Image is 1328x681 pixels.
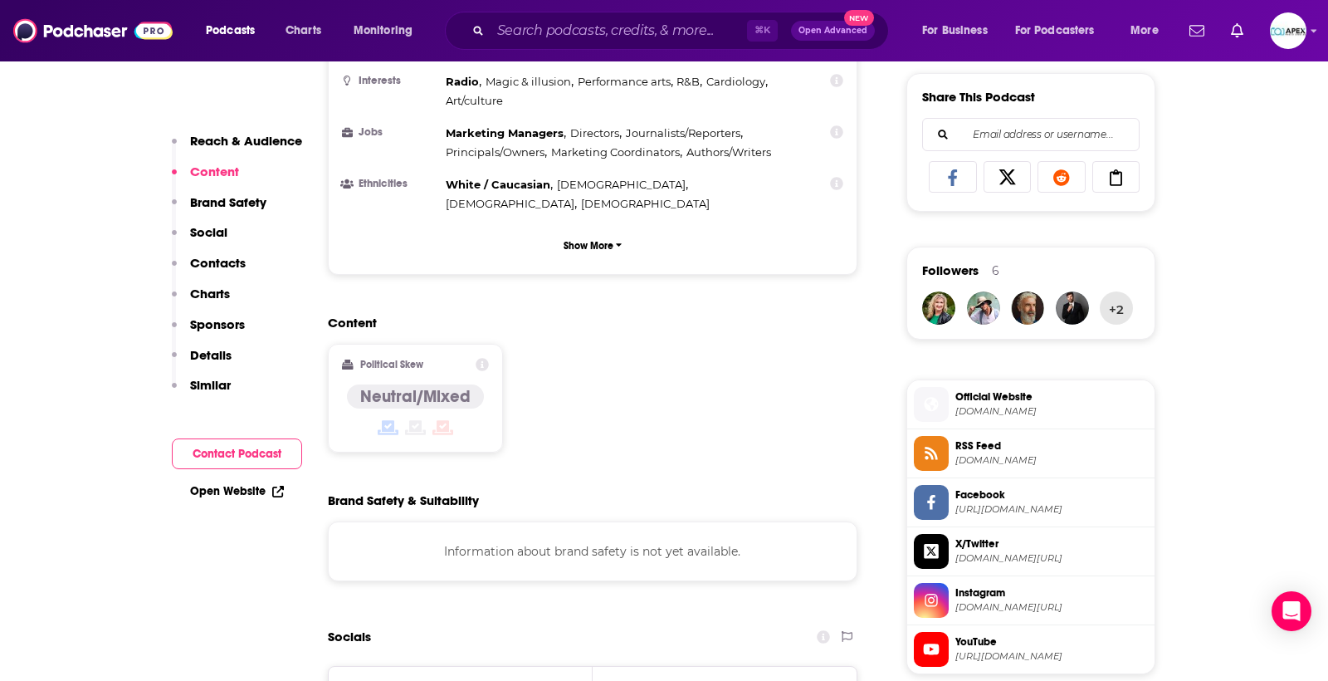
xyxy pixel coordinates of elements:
[551,145,680,159] span: Marketing Coordinators
[190,224,227,240] p: Social
[911,17,1008,44] button: open menu
[922,292,955,325] img: tammywellness
[747,20,778,42] span: ⌘ K
[955,634,1148,649] span: YouTube
[491,17,747,44] input: Search podcasts, credits, & more...
[206,19,255,42] span: Podcasts
[190,377,231,393] p: Similar
[967,292,1000,325] a: DURF
[676,72,702,91] span: ,
[172,224,227,255] button: Social
[955,454,1148,467] span: anchor.fm
[686,145,771,159] span: Authors/Writers
[13,15,173,47] a: Podchaser - Follow, Share and Rate Podcasts
[1183,17,1211,45] a: Show notifications dropdown
[955,585,1148,600] span: Instagram
[446,94,503,107] span: Art/culture
[286,19,321,42] span: Charts
[1056,292,1089,325] img: JohirMia
[190,133,302,149] p: Reach & Audience
[461,12,905,50] div: Search podcasts, credits, & more...
[342,230,843,261] button: Show More
[172,286,230,316] button: Charts
[914,632,1148,667] a: YouTube[URL][DOMAIN_NAME]
[172,255,246,286] button: Contacts
[557,175,688,194] span: ,
[955,650,1148,663] span: https://www.youtube.com/@WellnessAndWisdom
[922,262,979,278] span: Followers
[922,118,1140,151] div: Search followers
[328,621,371,653] h2: Socials
[328,492,479,508] h2: Brand Safety & Suitability
[914,583,1148,618] a: Instagram[DOMAIN_NAME][URL]
[194,17,276,44] button: open menu
[446,194,577,213] span: ,
[626,126,740,140] span: Journalists/Reporters
[914,485,1148,520] a: Facebook[URL][DOMAIN_NAME]
[172,438,302,469] button: Contact Podcast
[955,552,1148,565] span: twitter.com/WellnessForce
[914,387,1148,422] a: Official Website[DOMAIN_NAME]
[446,145,544,159] span: Principals/Owners
[955,438,1148,453] span: RSS Feed
[706,72,768,91] span: ,
[955,389,1148,404] span: Official Website
[486,75,571,88] span: Magic & illusion
[791,21,875,41] button: Open AdvancedNew
[1092,161,1140,193] a: Copy Link
[446,178,550,191] span: White / Caucasian
[190,255,246,271] p: Contacts
[955,405,1148,418] span: joshtrent.com
[172,164,239,194] button: Content
[557,178,686,191] span: [DEMOGRAPHIC_DATA]
[626,124,743,143] span: ,
[190,164,239,179] p: Content
[342,179,439,189] h3: Ethnicities
[955,487,1148,502] span: Facebook
[570,124,622,143] span: ,
[446,197,574,210] span: [DEMOGRAPHIC_DATA]
[914,436,1148,471] a: RSS Feed[DOMAIN_NAME]
[914,534,1148,569] a: X/Twitter[DOMAIN_NAME][URL]
[342,17,434,44] button: open menu
[929,161,977,193] a: Share on Facebook
[190,286,230,301] p: Charts
[1130,19,1159,42] span: More
[446,126,564,140] span: Marketing Managers
[578,72,673,91] span: ,
[955,601,1148,614] span: instagram.com/wellnessforce
[172,133,302,164] button: Reach & Audience
[798,27,867,35] span: Open Advanced
[486,72,574,91] span: ,
[1224,17,1250,45] a: Show notifications dropdown
[992,263,999,278] div: 6
[922,89,1035,105] h3: Share This Podcast
[706,75,765,88] span: Cardiology
[446,72,481,91] span: ,
[172,347,232,378] button: Details
[328,522,857,581] div: Information about brand safety is not yet available.
[955,503,1148,516] span: https://www.facebook.com/WellnessF
[570,126,619,140] span: Directors
[676,75,700,88] span: R&B
[275,17,331,44] a: Charts
[1270,12,1306,49] img: User Profile
[1119,17,1179,44] button: open menu
[922,19,988,42] span: For Business
[342,76,439,86] h3: Interests
[172,316,245,347] button: Sponsors
[955,536,1148,551] span: X/Twitter
[354,19,413,42] span: Monitoring
[1011,292,1044,325] img: Activation
[190,316,245,332] p: Sponsors
[328,315,844,331] h2: Content
[446,175,553,194] span: ,
[578,75,671,88] span: Performance arts
[1272,591,1311,631] div: Open Intercom Messenger
[1270,12,1306,49] span: Logged in as Apex
[446,124,566,143] span: ,
[190,194,266,210] p: Brand Safety
[342,127,439,138] h3: Jobs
